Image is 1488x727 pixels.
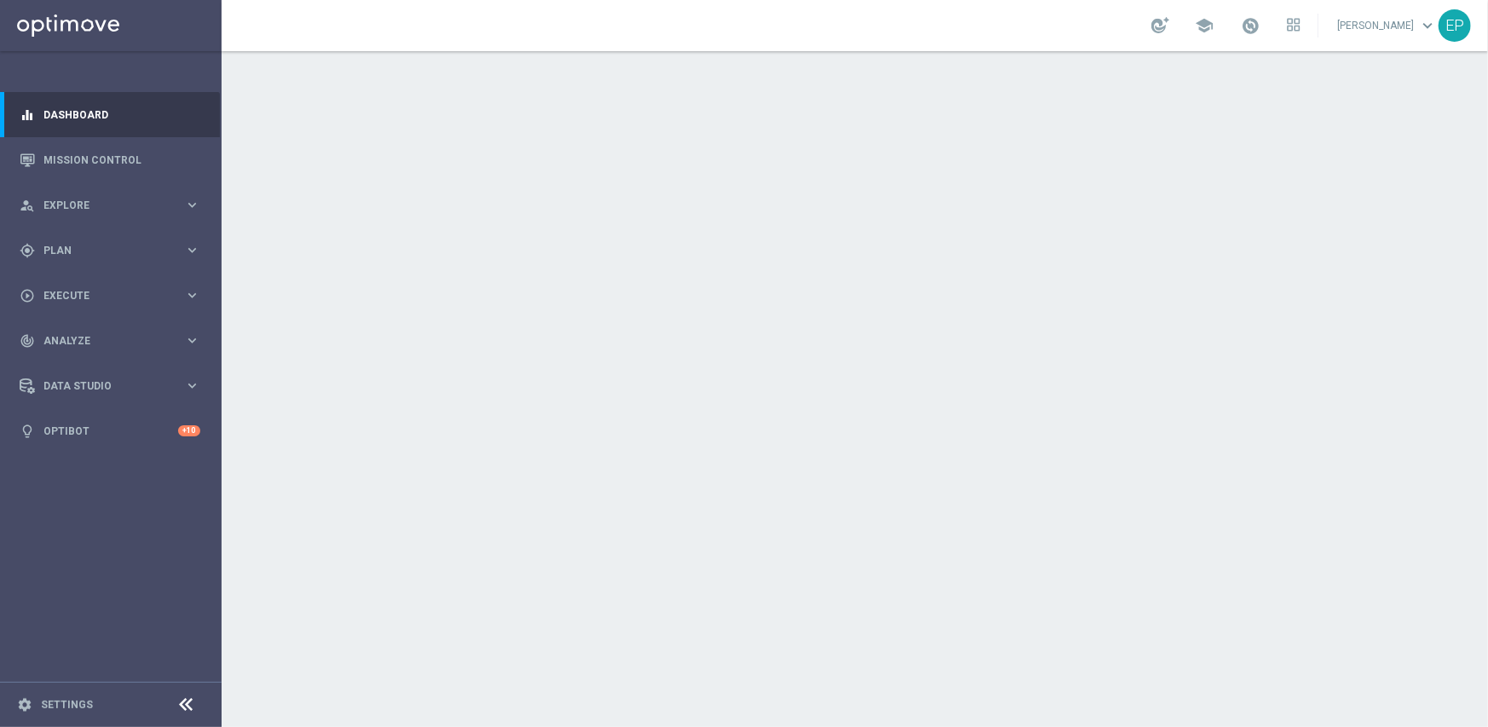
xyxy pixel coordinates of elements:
[20,198,184,213] div: Explore
[184,287,200,303] i: keyboard_arrow_right
[20,424,35,439] i: lightbulb
[19,199,201,212] button: person_search Explore keyboard_arrow_right
[43,336,184,346] span: Analyze
[178,425,200,436] div: +10
[19,244,201,257] button: gps_fixed Plan keyboard_arrow_right
[19,334,201,348] button: track_changes Analyze keyboard_arrow_right
[1418,16,1437,35] span: keyboard_arrow_down
[43,291,184,301] span: Execute
[20,333,184,349] div: Analyze
[20,92,200,137] div: Dashboard
[184,332,200,349] i: keyboard_arrow_right
[184,197,200,213] i: keyboard_arrow_right
[17,697,32,713] i: settings
[1439,9,1471,42] div: EP
[20,137,200,182] div: Mission Control
[43,408,178,453] a: Optibot
[1195,16,1214,35] span: school
[20,107,35,123] i: equalizer
[184,242,200,258] i: keyboard_arrow_right
[20,378,184,394] div: Data Studio
[43,92,200,137] a: Dashboard
[19,424,201,438] button: lightbulb Optibot +10
[184,378,200,394] i: keyboard_arrow_right
[19,379,201,393] button: Data Studio keyboard_arrow_right
[20,408,200,453] div: Optibot
[41,700,93,710] a: Settings
[43,381,184,391] span: Data Studio
[19,153,201,167] button: Mission Control
[20,288,35,303] i: play_circle_outline
[20,333,35,349] i: track_changes
[19,108,201,122] button: equalizer Dashboard
[20,243,35,258] i: gps_fixed
[43,200,184,211] span: Explore
[43,245,184,256] span: Plan
[43,137,200,182] a: Mission Control
[20,198,35,213] i: person_search
[20,243,184,258] div: Plan
[19,289,201,303] button: play_circle_outline Execute keyboard_arrow_right
[1335,13,1439,38] a: [PERSON_NAME]keyboard_arrow_down
[20,288,184,303] div: Execute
